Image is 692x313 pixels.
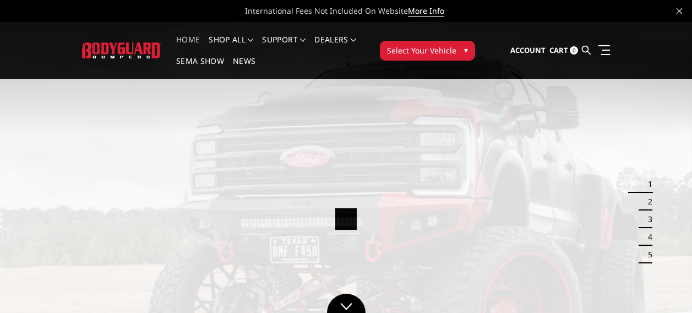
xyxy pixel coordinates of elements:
button: 2 of 5 [641,193,652,211]
a: Support [262,36,306,57]
img: BODYGUARD BUMPERS [82,42,161,58]
span: Cart [549,45,568,55]
a: Cart 0 [549,36,578,66]
button: 1 of 5 [641,175,652,193]
a: Click to Down [327,294,366,313]
a: shop all [209,36,253,57]
a: SEMA Show [176,57,224,79]
a: News [233,57,255,79]
button: 4 of 5 [641,228,652,246]
a: Account [510,36,546,66]
a: Home [176,36,200,57]
a: Dealers [314,36,356,57]
span: Select Your Vehicle [387,45,456,56]
a: More Info [408,6,444,17]
span: Account [510,45,546,55]
span: 0 [570,46,578,55]
button: 5 of 5 [641,246,652,263]
button: 3 of 5 [641,211,652,228]
span: ▾ [464,44,468,56]
button: Select Your Vehicle [380,41,475,61]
